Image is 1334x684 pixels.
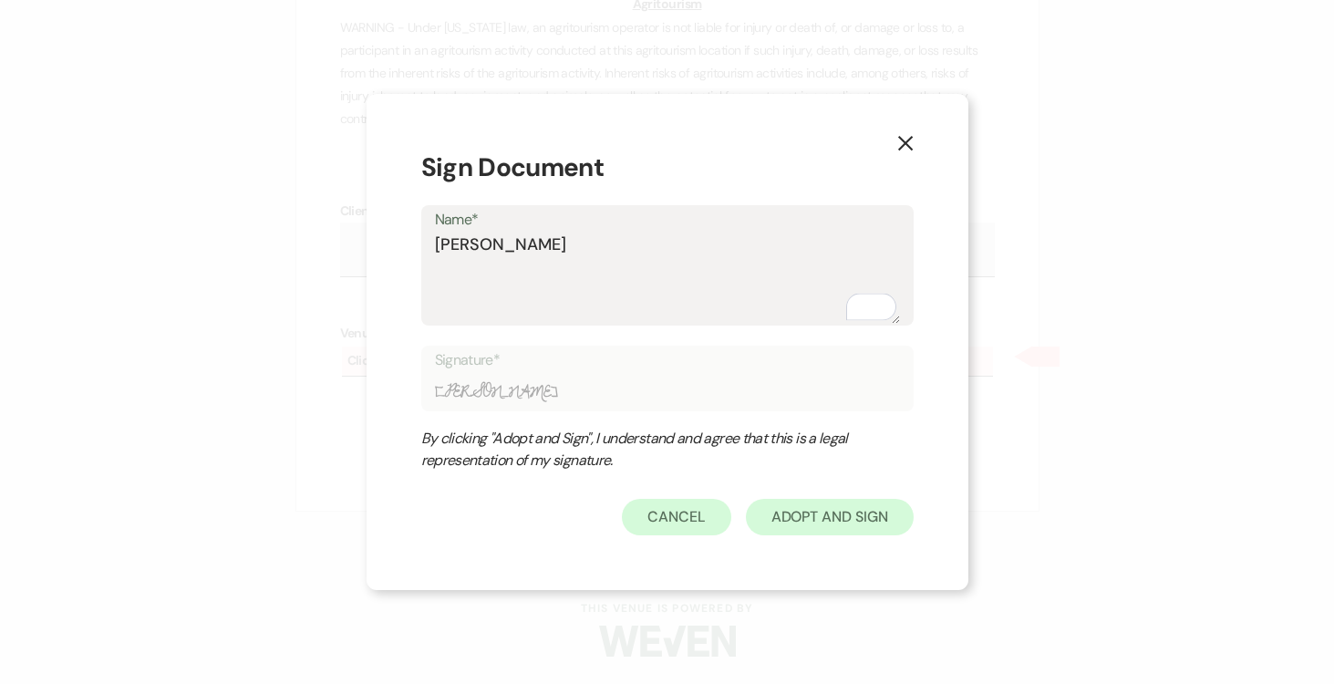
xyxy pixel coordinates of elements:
button: Cancel [622,499,731,535]
textarea: To enrich screen reader interactions, please activate Accessibility in Grammarly extension settings [435,233,900,324]
button: Adopt And Sign [746,499,914,535]
label: Name* [435,207,900,233]
h1: Sign Document [421,149,914,187]
div: By clicking "Adopt and Sign", I understand and agree that this is a legal representation of my si... [421,428,877,472]
label: Signature* [435,347,900,374]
